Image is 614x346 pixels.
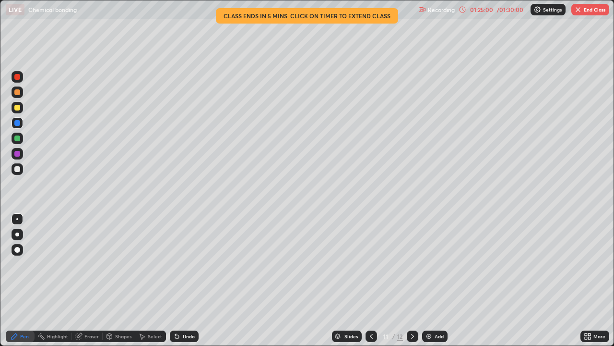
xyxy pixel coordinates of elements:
[392,334,395,339] div: /
[435,334,444,339] div: Add
[47,334,68,339] div: Highlight
[571,4,609,15] button: End Class
[543,7,562,12] p: Settings
[344,334,358,339] div: Slides
[20,334,29,339] div: Pen
[428,6,455,13] p: Recording
[115,334,131,339] div: Shapes
[9,6,22,13] p: LIVE
[574,6,582,13] img: end-class-cross
[397,332,403,341] div: 12
[593,334,605,339] div: More
[425,333,433,340] img: add-slide-button
[418,6,426,13] img: recording.375f2c34.svg
[84,334,99,339] div: Eraser
[28,6,77,13] p: Chemical bonding
[468,7,495,12] div: 01:25:00
[495,7,525,12] div: / 01:30:00
[183,334,195,339] div: Undo
[381,334,390,339] div: 11
[148,334,162,339] div: Select
[533,6,541,13] img: class-settings-icons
